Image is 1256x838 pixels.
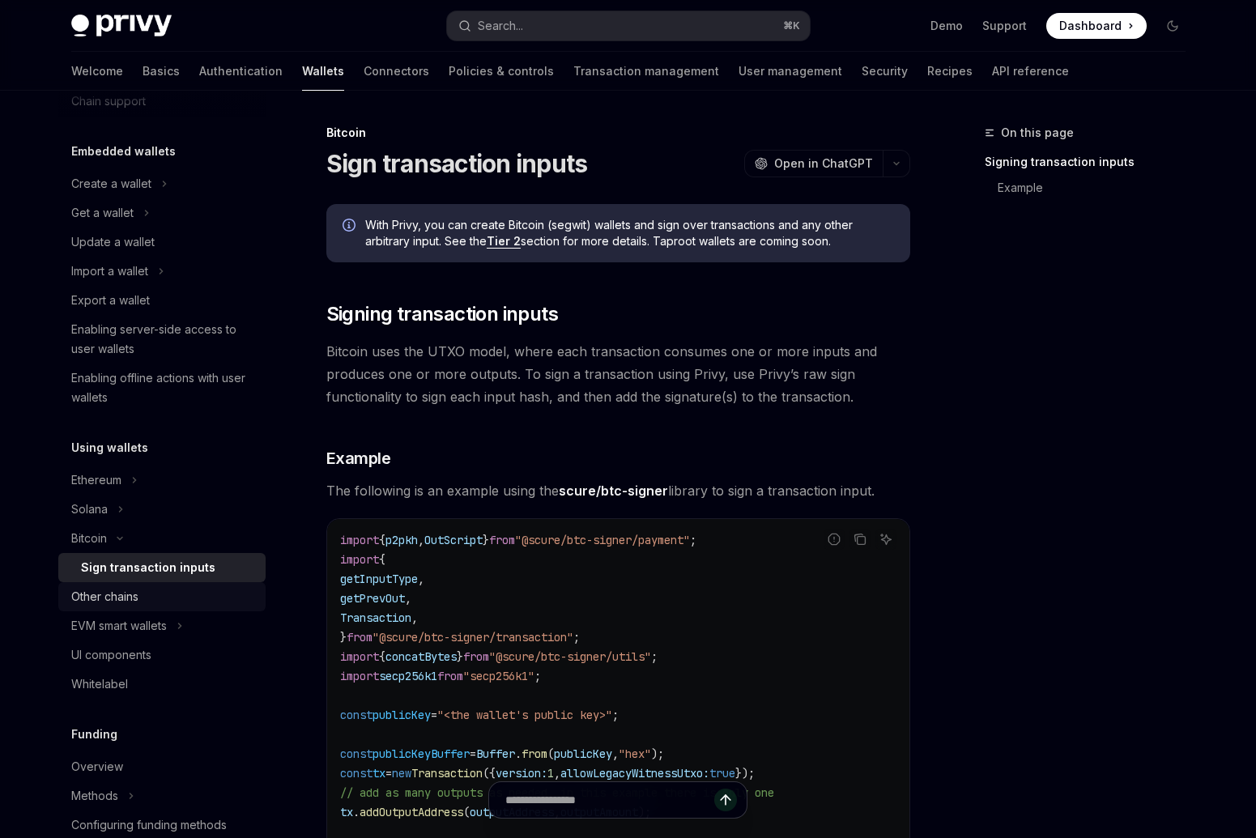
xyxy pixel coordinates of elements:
[385,649,457,664] span: concatBytes
[554,747,612,761] span: publicKey
[483,533,489,547] span: }
[739,52,842,91] a: User management
[340,766,373,781] span: const
[612,708,619,722] span: ;
[489,533,515,547] span: from
[774,155,873,172] span: Open in ChatGPT
[71,815,227,835] div: Configuring funding methods
[58,286,266,315] a: Export a wallet
[522,747,547,761] span: from
[71,142,176,161] h5: Embedded wallets
[418,533,424,547] span: ,
[343,219,359,235] svg: Info
[985,175,1199,201] a: Example
[373,708,431,722] span: publicKey
[985,149,1199,175] a: Signing transaction inputs
[783,19,800,32] span: ⌘ K
[199,52,283,91] a: Authentication
[470,747,476,761] span: =
[547,747,554,761] span: (
[714,789,737,811] button: Send message
[735,766,755,781] span: });
[58,228,266,257] a: Update a wallet
[71,232,155,252] div: Update a wallet
[709,766,735,781] span: true
[58,169,266,198] button: Toggle Create a wallet section
[71,725,117,744] h5: Funding
[71,674,128,694] div: Whitelabel
[534,669,541,683] span: ;
[487,234,521,249] a: Tier 2
[515,533,690,547] span: "@scure/btc-signer/payment"
[849,529,871,550] button: Copy the contents from the code block
[405,591,411,606] span: ,
[302,52,344,91] a: Wallets
[340,591,405,606] span: getPrevOut
[457,649,463,664] span: }
[1046,13,1147,39] a: Dashboard
[58,640,266,670] a: UI components
[340,630,347,644] span: }
[411,766,483,781] span: Transaction
[385,766,392,781] span: =
[58,752,266,781] a: Overview
[418,572,424,586] span: ,
[744,150,883,177] button: Open in ChatGPT
[824,529,845,550] button: Report incorrect code
[431,708,437,722] span: =
[478,16,523,36] div: Search...
[449,52,554,91] a: Policies & controls
[1001,123,1074,143] span: On this page
[437,708,612,722] span: "<the wallet's public key>"
[71,203,134,223] div: Get a wallet
[927,52,973,91] a: Recipes
[496,766,547,781] span: version:
[340,552,379,567] span: import
[71,470,121,490] div: Ethereum
[326,149,588,178] h1: Sign transaction inputs
[559,483,668,500] a: scure/btc-signer
[447,11,810,40] button: Open search
[373,766,385,781] span: tx
[364,52,429,91] a: Connectors
[554,766,560,781] span: ,
[326,447,391,470] span: Example
[875,529,896,550] button: Ask AI
[392,766,411,781] span: new
[365,217,894,249] span: With Privy, you can create Bitcoin (segwit) wallets and sign over transactions and any other arbi...
[1160,13,1186,39] button: Toggle dark mode
[58,582,266,611] a: Other chains
[489,649,651,664] span: "@scure/btc-signer/utils"
[58,553,266,582] a: Sign transaction inputs
[424,533,483,547] span: OutScript
[58,198,266,228] button: Toggle Get a wallet section
[326,301,558,327] span: Signing transaction inputs
[862,52,908,91] a: Security
[71,174,151,194] div: Create a wallet
[690,533,696,547] span: ;
[379,649,385,664] span: {
[573,52,719,91] a: Transaction management
[612,747,619,761] span: ,
[651,649,658,664] span: ;
[463,649,489,664] span: from
[71,587,138,606] div: Other chains
[81,558,215,577] div: Sign transaction inputs
[71,368,256,407] div: Enabling offline actions with user wallets
[379,552,385,567] span: {
[373,747,470,761] span: publicKeyBuffer
[58,670,266,699] a: Whitelabel
[930,18,963,34] a: Demo
[560,766,709,781] span: allowLegacyWitnessUtxo:
[71,645,151,665] div: UI components
[411,610,418,625] span: ,
[58,315,266,364] a: Enabling server-side access to user wallets
[326,479,910,502] span: The following is an example using the library to sign a transaction input.
[437,669,463,683] span: from
[58,257,266,286] button: Toggle Import a wallet section
[1059,18,1122,34] span: Dashboard
[58,611,266,640] button: Toggle EVM smart wallets section
[340,533,379,547] span: import
[463,669,534,683] span: "secp256k1"
[373,630,573,644] span: "@scure/btc-signer/transaction"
